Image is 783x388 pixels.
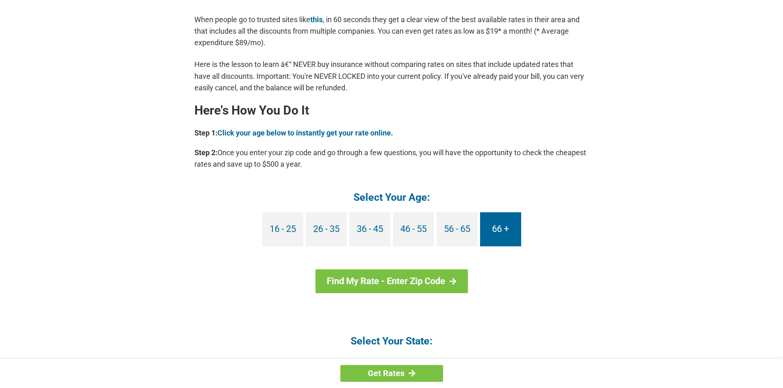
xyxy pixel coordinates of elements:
a: Click your age below to instantly get your rate online. [217,129,393,137]
b: Step 1: [194,129,217,137]
p: When people go to trusted sites like , in 60 seconds they get a clear view of the best available ... [194,14,589,48]
b: Step 2: [194,148,217,157]
h2: Here's How You Do It [194,104,589,117]
a: Get Rates [340,365,443,382]
a: 36 - 45 [349,212,390,246]
h4: Select Your State: [194,334,589,348]
a: 56 - 65 [437,212,478,246]
h4: Select Your Age: [194,191,589,204]
p: Here is the lesson to learn â€“ NEVER buy insurance without comparing rates on sites that include... [194,59,589,93]
a: 66 + [480,212,521,246]
a: 26 - 35 [306,212,347,246]
a: this [310,15,323,24]
a: 16 - 25 [262,212,303,246]
p: Once you enter your zip code and go through a few questions, you will have the opportunity to che... [194,147,589,170]
a: Find My Rate - Enter Zip Code [315,269,468,293]
a: 46 - 55 [393,212,434,246]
